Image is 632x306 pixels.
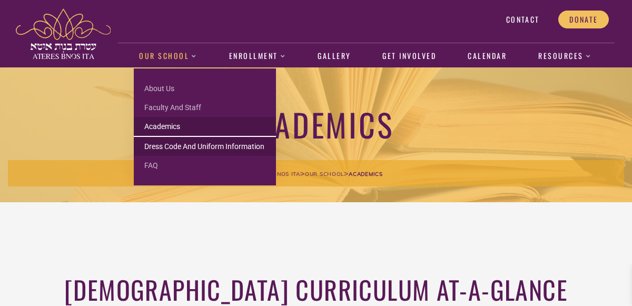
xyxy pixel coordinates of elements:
[495,11,550,28] a: Contact
[569,15,598,24] span: Donate
[134,79,276,98] a: About us
[533,44,597,68] a: Resources
[506,15,539,24] span: Contact
[134,98,276,117] a: Faculty and Staff
[305,171,344,177] span: Our School
[134,156,276,175] a: FAQ
[377,44,442,68] a: Get Involved
[134,44,203,68] a: Our School
[21,273,611,306] h2: [DEMOGRAPHIC_DATA] curriculum At-A-Glance
[134,117,276,137] a: Academics
[305,169,344,178] a: Our School
[312,44,357,68] a: Gallery
[134,137,276,156] a: Dress Code and Uniform Information
[8,160,624,186] div: > >
[16,8,111,59] img: ateres
[223,44,291,68] a: Enrollment
[462,44,512,68] a: Calendar
[349,171,382,177] span: Academics
[8,104,624,144] h1: Academics
[134,68,276,185] ul: Our School
[558,11,609,28] a: Donate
